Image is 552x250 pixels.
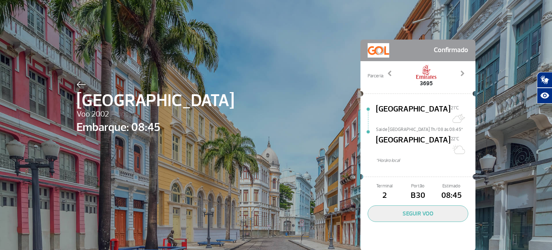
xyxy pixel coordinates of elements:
span: Parceria: [368,73,384,79]
span: 08:45 [435,190,468,202]
button: Abrir recursos assistivos. [537,88,552,104]
span: B30 [401,190,434,202]
span: [GEOGRAPHIC_DATA] [376,103,451,126]
span: Terminal [368,183,401,190]
span: Confirmado [434,43,468,58]
span: 21°C [451,105,459,111]
span: 2 [368,190,401,202]
span: 22°C [451,136,459,142]
span: *Horáro local [376,157,475,164]
button: Abrir tradutor de língua de sinais. [537,72,552,88]
div: Plugin de acessibilidade da Hand Talk. [537,72,552,104]
img: Sol com muitas nuvens [451,142,465,156]
button: SEGUIR VOO [368,205,468,222]
span: Estimado [435,183,468,190]
img: Muitas nuvens [451,111,465,126]
span: [GEOGRAPHIC_DATA] [77,88,234,114]
span: Sai de [GEOGRAPHIC_DATA] Th/08 às 08:45* [376,126,475,131]
span: [GEOGRAPHIC_DATA] [376,134,451,157]
span: 3695 [415,79,437,88]
span: Portão [401,183,434,190]
span: Voo 2002 [77,108,234,121]
span: Embarque: 08:45 [77,119,234,136]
